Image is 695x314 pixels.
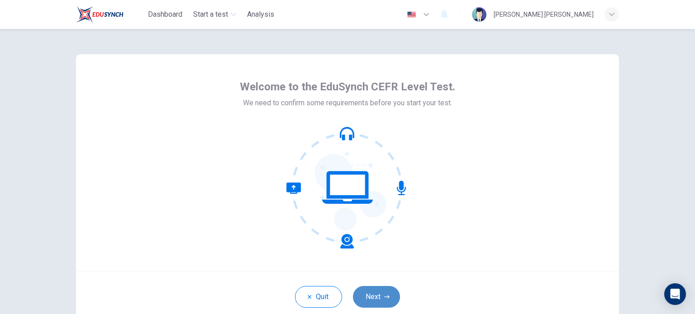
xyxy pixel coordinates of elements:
span: Start a test [193,9,228,20]
button: Quit [295,286,342,308]
a: EduSynch logo [76,5,144,23]
div: Open Intercom Messenger [664,283,686,305]
div: You need a license to access this content [243,6,278,23]
img: EduSynch logo [76,5,124,23]
span: We need to confirm some requirements before you start your test. [243,98,452,108]
img: Profile picture [472,7,486,22]
button: Dashboard [144,6,186,23]
span: Welcome to the EduSynch CEFR Level Test. [240,80,455,94]
button: Start a test [190,6,240,23]
button: Analysis [243,6,278,23]
img: en [406,11,417,18]
span: Dashboard [148,9,182,20]
span: Analysis [247,9,274,20]
div: [PERSON_NAME] [PERSON_NAME] [494,9,594,20]
button: Next [353,286,400,308]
